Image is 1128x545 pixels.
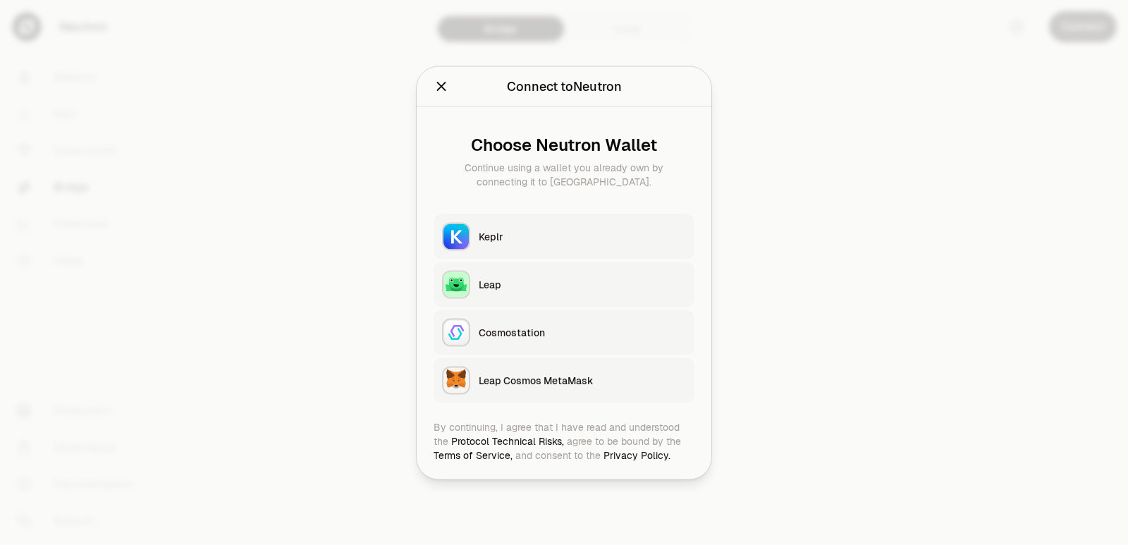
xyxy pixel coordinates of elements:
[434,420,694,462] div: By continuing, I agree that I have read and understood the agree to be bound by the and consent t...
[445,160,683,188] div: Continue using a wallet you already own by connecting it to [GEOGRAPHIC_DATA].
[443,271,469,297] img: Leap
[434,262,694,307] button: LeapLeap
[603,448,670,461] a: Privacy Policy.
[479,373,686,387] div: Leap Cosmos MetaMask
[443,367,469,393] img: Leap Cosmos MetaMask
[434,214,694,259] button: KeplrKeplr
[434,76,449,96] button: Close
[479,325,686,339] div: Cosmostation
[479,277,686,291] div: Leap
[479,229,686,243] div: Keplr
[434,357,694,403] button: Leap Cosmos MetaMaskLeap Cosmos MetaMask
[443,319,469,345] img: Cosmostation
[507,76,622,96] div: Connect to Neutron
[434,448,513,461] a: Terms of Service,
[451,434,564,447] a: Protocol Technical Risks,
[434,310,694,355] button: CosmostationCosmostation
[445,135,683,154] div: Choose Neutron Wallet
[443,223,469,249] img: Keplr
